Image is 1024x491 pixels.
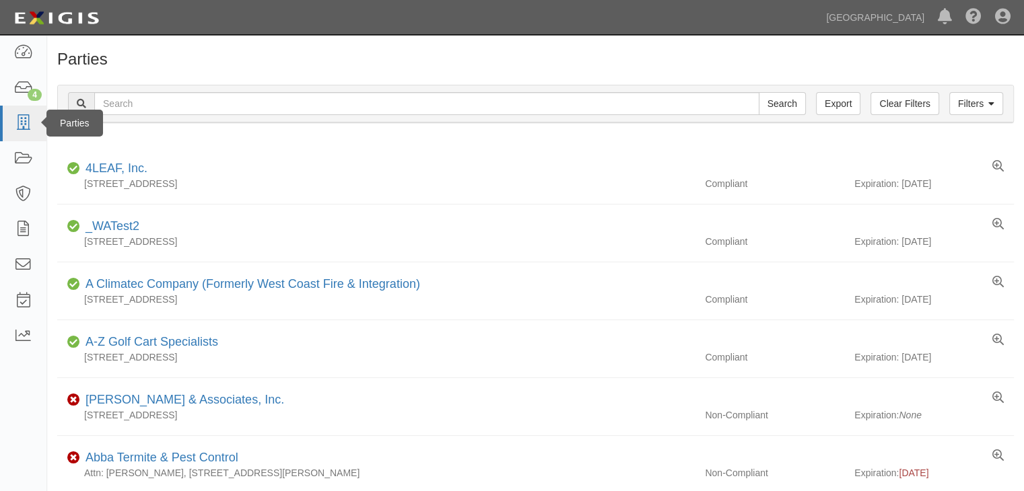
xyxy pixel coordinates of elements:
div: _WATest2 [80,218,139,235]
i: Non-Compliant [67,453,80,463]
div: Non-Compliant [695,408,854,422]
i: Compliant [67,338,80,347]
div: Parties [46,110,103,137]
div: Expiration: [DATE] [854,235,1014,248]
div: A-Z Golf Cart Specialists [80,334,218,351]
div: Expiration: [DATE] [854,350,1014,364]
img: logo-5460c22ac91f19d4615b14bd174203de0afe785f0fc80cf4dbbc73dc1793850b.png [10,6,103,30]
span: [DATE] [899,467,928,478]
i: Non-Compliant [67,395,80,405]
h1: Parties [57,50,1014,68]
div: Expiration: [854,408,1014,422]
div: Non-Compliant [695,466,854,480]
div: Attn: [PERSON_NAME], [STREET_ADDRESS][PERSON_NAME] [57,466,695,480]
a: Clear Filters [871,92,938,115]
a: View results summary [992,449,1004,463]
a: _WATest2 [86,219,139,233]
a: Export [816,92,860,115]
a: Filters [949,92,1003,115]
div: [STREET_ADDRESS] [57,408,695,422]
div: 4 [28,89,42,101]
a: View results summary [992,391,1004,405]
div: Compliant [695,350,854,364]
a: View results summary [992,334,1004,347]
a: 4LEAF, Inc. [86,161,147,175]
div: 4LEAF, Inc. [80,160,147,178]
i: Compliant [67,164,80,174]
div: Abba Termite & Pest Control [80,449,238,467]
i: Compliant [67,280,80,289]
input: Search [94,92,759,115]
a: A Climatec Company (Formerly West Coast Fire & Integration) [86,277,420,291]
div: Expiration: [854,466,1014,480]
div: Expiration: [DATE] [854,177,1014,190]
div: Compliant [695,235,854,248]
div: A Climatec Company (Formerly West Coast Fire & Integration) [80,276,420,293]
a: A-Z Golf Cart Specialists [86,335,218,348]
div: [STREET_ADDRESS] [57,177,695,190]
div: [STREET_ADDRESS] [57,350,695,364]
div: Expiration: [DATE] [854,293,1014,306]
i: Compliant [67,222,80,231]
input: Search [759,92,806,115]
i: None [899,410,921,420]
a: View results summary [992,218,1004,231]
div: Compliant [695,177,854,190]
a: View results summary [992,160,1004,174]
i: Help Center - Complianz [965,9,982,26]
div: [STREET_ADDRESS] [57,293,695,306]
a: [GEOGRAPHIC_DATA] [819,4,931,31]
a: [PERSON_NAME] & Associates, Inc. [86,393,284,406]
a: View results summary [992,276,1004,289]
div: [STREET_ADDRESS] [57,235,695,248]
div: A.J. Kirkwood & Associates, Inc. [80,391,284,409]
div: Compliant [695,293,854,306]
a: Abba Termite & Pest Control [86,451,238,464]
